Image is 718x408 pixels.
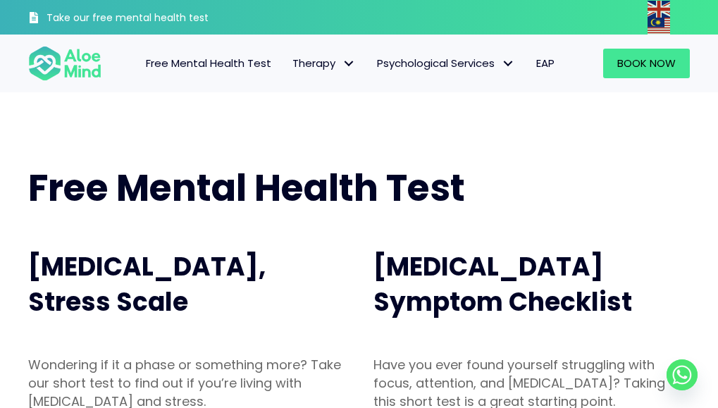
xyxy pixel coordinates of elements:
[28,249,266,320] span: [MEDICAL_DATA], Stress Scale
[603,49,690,78] a: Book Now
[617,56,676,70] span: Book Now
[377,56,515,70] span: Psychological Services
[47,11,232,25] h3: Take our free mental health test
[498,54,519,74] span: Psychological Services: submenu
[648,18,671,34] a: Malay
[526,49,565,78] a: EAP
[116,49,565,78] nav: Menu
[292,56,356,70] span: Therapy
[667,359,698,390] a: Whatsapp
[146,56,271,70] span: Free Mental Health Test
[648,1,670,18] img: en
[366,49,526,78] a: Psychological ServicesPsychological Services: submenu
[135,49,282,78] a: Free Mental Health Test
[648,18,670,35] img: ms
[28,162,465,214] span: Free Mental Health Test
[536,56,555,70] span: EAP
[28,4,232,35] a: Take our free mental health test
[373,249,632,320] span: [MEDICAL_DATA] Symptom Checklist
[28,45,101,82] img: Aloe mind Logo
[282,49,366,78] a: TherapyTherapy: submenu
[339,54,359,74] span: Therapy: submenu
